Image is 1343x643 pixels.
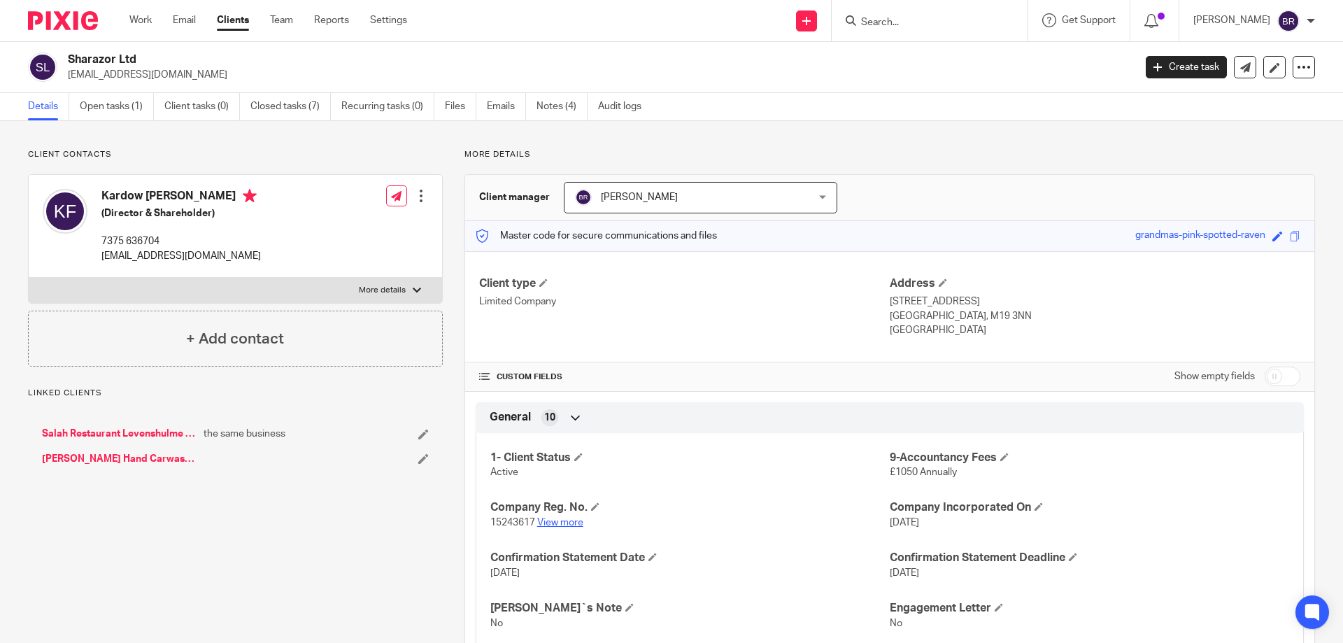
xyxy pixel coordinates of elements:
h4: Confirmation Statement Date [490,551,890,565]
a: Salah Restaurant Levenshulme Ltd [42,427,197,441]
a: Open tasks (1) [80,93,154,120]
img: svg%3E [43,189,87,234]
img: Pixie [28,11,98,30]
img: svg%3E [28,52,57,82]
a: Emails [487,93,526,120]
p: Client contacts [28,149,443,160]
input: Search [860,17,986,29]
a: Reports [314,13,349,27]
p: More details [359,285,406,296]
p: Linked clients [28,388,443,399]
a: Closed tasks (7) [250,93,331,120]
a: Settings [370,13,407,27]
h4: + Add contact [186,328,284,350]
a: [PERSON_NAME] Hand Carwash Ltd [42,452,197,466]
span: 10 [544,411,555,425]
h4: [PERSON_NAME]`s Note [490,601,890,616]
a: Files [445,93,476,120]
a: Client tasks (0) [164,93,240,120]
label: Show empty fields [1174,369,1255,383]
span: [DATE] [890,518,919,528]
p: 7375 636704 [101,234,261,248]
a: Team [270,13,293,27]
span: General [490,410,531,425]
h5: (Director & Shareholder) [101,206,261,220]
span: the same business [204,427,285,441]
a: Audit logs [598,93,652,120]
h4: Client type [479,276,890,291]
h4: Confirmation Statement Deadline [890,551,1289,565]
h3: Client manager [479,190,550,204]
h4: Kardow [PERSON_NAME] [101,189,261,206]
span: Active [490,467,518,477]
h4: Company Reg. No. [490,500,890,515]
a: Email [173,13,196,27]
a: Notes (4) [537,93,588,120]
h4: Address [890,276,1300,291]
a: Recurring tasks (0) [341,93,434,120]
span: [PERSON_NAME] [601,192,678,202]
span: [DATE] [890,568,919,578]
span: £1050 Annually [890,467,957,477]
img: svg%3E [575,189,592,206]
p: [PERSON_NAME] [1193,13,1270,27]
span: Get Support [1062,15,1116,25]
p: [EMAIL_ADDRESS][DOMAIN_NAME] [101,249,261,263]
span: No [890,619,902,628]
img: svg%3E [1277,10,1300,32]
a: Create task [1146,56,1227,78]
div: grandmas-pink-spotted-raven [1135,228,1265,244]
h4: Engagement Letter [890,601,1289,616]
a: View more [537,518,583,528]
span: No [490,619,503,628]
p: Limited Company [479,295,890,309]
p: [EMAIL_ADDRESS][DOMAIN_NAME] [68,68,1125,82]
h2: Sharazor Ltd [68,52,914,67]
span: 15243617 [490,518,535,528]
span: [DATE] [490,568,520,578]
p: [STREET_ADDRESS] [890,295,1300,309]
a: Clients [217,13,249,27]
a: Details [28,93,69,120]
p: [GEOGRAPHIC_DATA] [890,323,1300,337]
h4: Company Incorporated On [890,500,1289,515]
p: [GEOGRAPHIC_DATA], M19 3NN [890,309,1300,323]
a: Work [129,13,152,27]
p: Master code for secure communications and files [476,229,717,243]
p: More details [464,149,1315,160]
i: Primary [243,189,257,203]
h4: CUSTOM FIELDS [479,372,890,383]
h4: 1- Client Status [490,451,890,465]
h4: 9-Accountancy Fees [890,451,1289,465]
